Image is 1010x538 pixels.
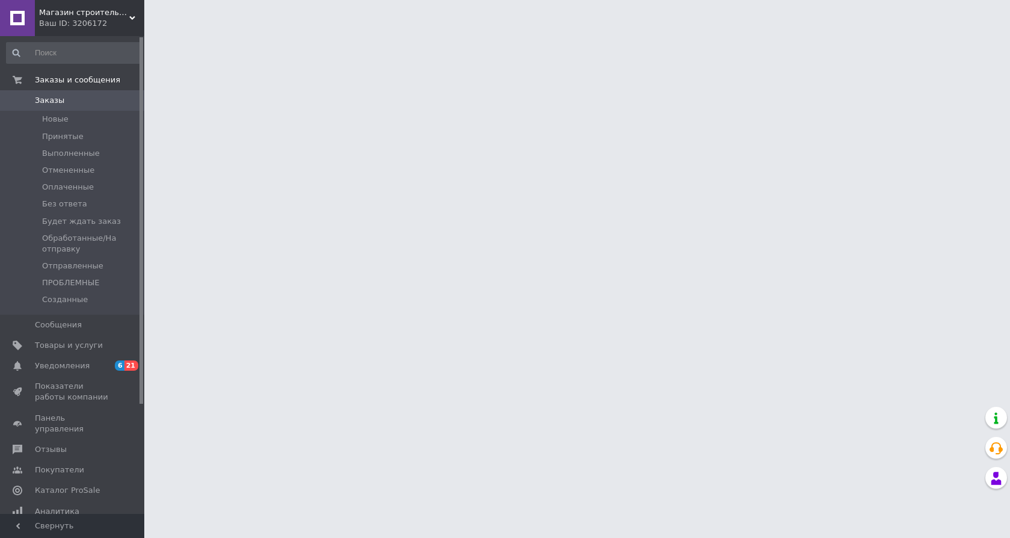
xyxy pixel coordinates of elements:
span: Панель управления [35,413,111,434]
span: Отзывы [35,444,67,455]
span: Без ответа [42,199,87,209]
span: Оплаченные [42,182,94,193]
span: Магазин строительных материалов "СТРОИМ ВМЕСТЕ" [39,7,129,18]
span: Обработанные/На отправку [42,233,141,255]
span: Уведомления [35,360,90,371]
span: Каталог ProSale [35,485,100,496]
span: 21 [124,360,138,371]
span: Отмененные [42,165,94,176]
span: Показатели работы компании [35,381,111,403]
span: Отправленные [42,261,103,271]
span: Покупатели [35,465,84,475]
span: Сообщения [35,320,82,330]
input: Поиск [6,42,142,64]
span: Выполненные [42,148,100,159]
span: Аналитика [35,506,79,517]
span: Будет ждать заказ [42,216,121,227]
div: Ваш ID: 3206172 [39,18,144,29]
span: Принятые [42,131,84,142]
span: Заказы [35,95,64,106]
span: Заказы и сообщения [35,75,120,85]
span: 6 [115,360,124,371]
span: Созданные [42,294,88,305]
span: ПРОБЛЕМНЫЕ [42,277,99,288]
span: Новые [42,114,69,125]
span: Товары и услуги [35,340,103,351]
